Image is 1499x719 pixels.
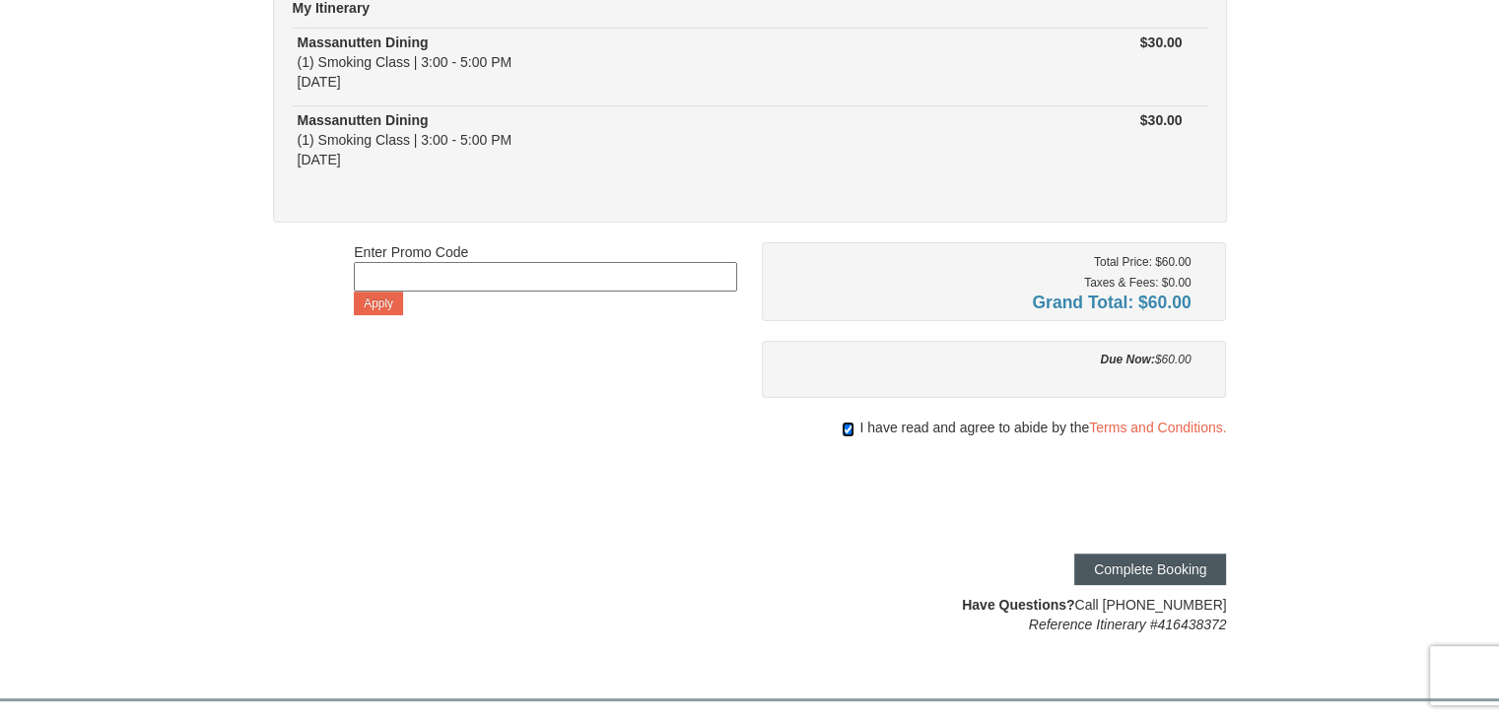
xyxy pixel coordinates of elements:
div: (1) Smoking Class | 3:00 - 5:00 PM [DATE] [298,110,839,169]
h4: Grand Total: $60.00 [777,293,1192,312]
div: Enter Promo Code [354,242,737,315]
strong: Massanutten Dining [298,34,429,50]
strong: Massanutten Dining [298,112,429,128]
strong: Due Now: [1100,353,1154,366]
a: Terms and Conditions. [1089,420,1226,435]
span: I have read and agree to abide by the [859,418,1226,437]
em: Reference Itinerary #416438372 [1029,617,1227,632]
strong: $30.00 [1140,34,1183,50]
small: Taxes & Fees: $0.00 [1084,276,1191,290]
iframe: reCAPTCHA [926,457,1226,534]
div: (1) Smoking Class | 3:00 - 5:00 PM [DATE] [298,33,839,92]
button: Complete Booking [1074,554,1226,585]
button: Apply [354,292,403,315]
small: Total Price: $60.00 [1094,255,1192,269]
strong: Have Questions? [962,597,1074,613]
div: $60.00 [777,350,1192,369]
div: Call [PHONE_NUMBER] [762,595,1227,634]
strong: $30.00 [1140,112,1183,128]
